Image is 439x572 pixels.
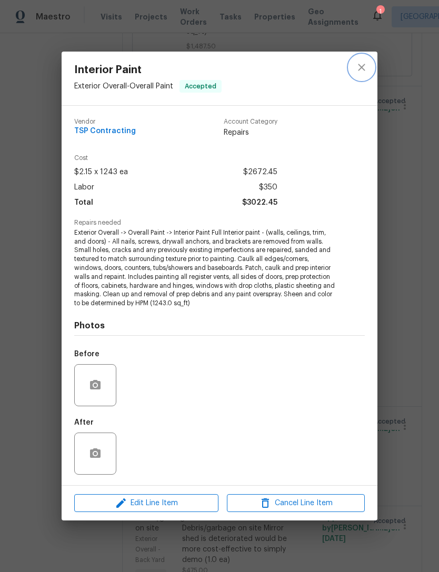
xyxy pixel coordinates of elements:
h4: Photos [74,320,365,331]
span: Total [74,195,93,210]
span: $2672.45 [243,165,277,180]
h5: Before [74,350,99,358]
span: $3022.45 [242,195,277,210]
span: Repairs [224,127,277,138]
button: close [349,55,374,80]
span: TSP Contracting [74,127,136,135]
span: Cancel Line Item [230,497,362,510]
button: Edit Line Item [74,494,218,513]
h5: After [74,419,94,426]
span: $350 [259,180,277,195]
span: Cost [74,155,277,162]
span: Labor [74,180,94,195]
span: Exterior Overall - Overall Paint [74,82,173,89]
span: Repairs needed [74,219,365,226]
span: Exterior Overall -> Overall Paint -> Interior Paint Full Interior paint - (walls, ceilings, trim,... [74,228,336,308]
span: Edit Line Item [77,497,215,510]
span: Accepted [181,81,221,92]
span: Account Category [224,118,277,125]
span: Vendor [74,118,136,125]
span: Interior Paint [74,64,222,76]
div: 1 [376,6,384,17]
span: $2.15 x 1243 ea [74,165,128,180]
button: Cancel Line Item [227,494,365,513]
